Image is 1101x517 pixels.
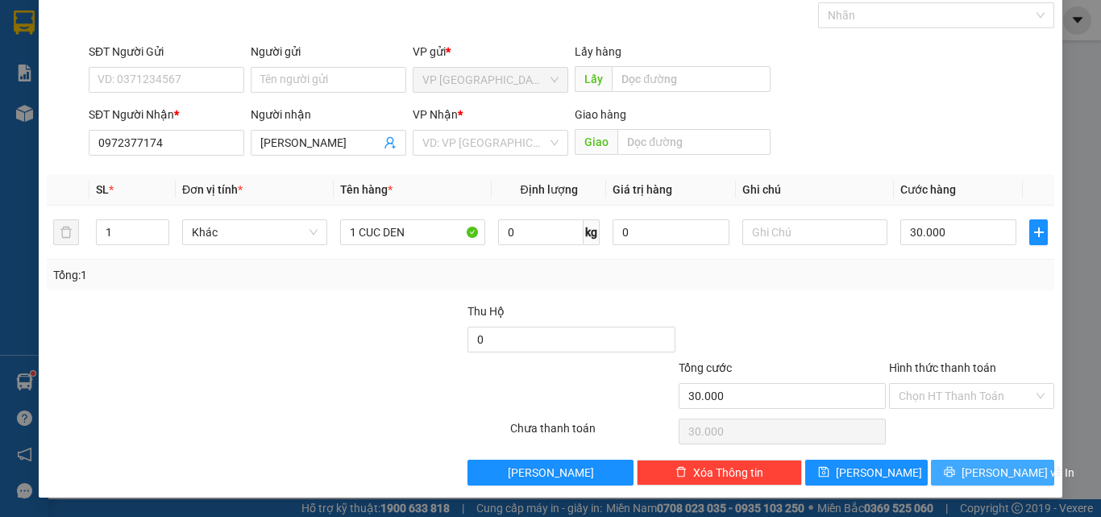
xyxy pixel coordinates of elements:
[675,466,687,479] span: delete
[637,460,802,486] button: deleteXóa Thông tin
[413,43,568,60] div: VP gửi
[931,460,1054,486] button: printer[PERSON_NAME] và In
[182,183,243,196] span: Đơn vị tính
[613,219,729,245] input: 0
[679,361,732,374] span: Tổng cước
[251,106,406,123] div: Người nhận
[53,219,79,245] button: delete
[693,464,763,482] span: Xóa Thông tin
[575,129,617,155] span: Giao
[617,129,771,155] input: Dọc đường
[742,219,887,245] input: Ghi Chú
[192,220,318,244] span: Khác
[944,466,955,479] span: printer
[340,219,485,245] input: VD: Bàn, Ghế
[89,106,244,123] div: SĐT Người Nhận
[736,174,894,206] th: Ghi chú
[805,460,929,486] button: save[PERSON_NAME]
[818,466,829,479] span: save
[575,45,621,58] span: Lấy hàng
[175,20,214,59] img: logo.jpg
[612,66,771,92] input: Dọc đường
[89,43,244,60] div: SĐT Người Gửi
[135,61,222,74] b: [DOMAIN_NAME]
[1029,219,1048,245] button: plus
[467,305,505,318] span: Thu Hộ
[836,464,922,482] span: [PERSON_NAME]
[384,136,397,149] span: user-add
[413,108,458,121] span: VP Nhận
[575,108,626,121] span: Giao hàng
[53,266,426,284] div: Tổng: 1
[340,183,393,196] span: Tên hàng
[584,219,600,245] span: kg
[889,361,996,374] label: Hình thức thanh toán
[467,460,633,486] button: [PERSON_NAME]
[613,183,672,196] span: Giá trị hàng
[96,183,109,196] span: SL
[1030,226,1047,239] span: plus
[251,43,406,60] div: Người gửi
[575,66,612,92] span: Lấy
[20,104,91,180] b: [PERSON_NAME]
[900,183,956,196] span: Cước hàng
[962,464,1074,482] span: [PERSON_NAME] và In
[135,77,222,97] li: (c) 2017
[509,419,677,448] div: Chưa thanh toán
[104,23,155,155] b: BIÊN NHẬN GỬI HÀNG HÓA
[422,68,559,92] span: VP Sài Gòn
[520,183,577,196] span: Định lượng
[508,464,594,482] span: [PERSON_NAME]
